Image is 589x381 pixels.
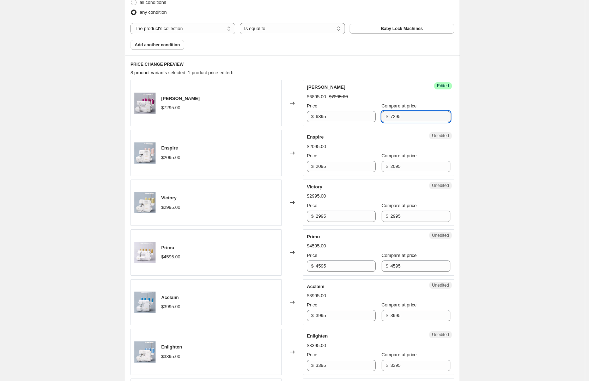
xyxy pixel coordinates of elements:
[382,302,417,307] span: Compare at price
[307,134,324,140] span: Enspire
[130,70,233,75] span: 8 product variants selected. 1 product price edited:
[307,342,326,349] div: $3395.00
[134,242,156,263] img: Primo_b09d2f43-a19d-452b-bd85-9ab98777ea30_80x.jpg
[307,203,317,208] span: Price
[161,104,180,111] div: $7295.00
[134,292,156,313] img: image_6662ca630990c_ACCLAIM-01_720f2415-8696-493a-8764-1e8ae2b5ad81_80x.jpg
[382,352,417,357] span: Compare at price
[311,213,314,219] span: $
[307,153,317,158] span: Price
[432,282,449,288] span: Unedited
[381,26,423,31] span: Baby Lock Machines
[161,154,180,161] div: $2095.00
[386,363,388,368] span: $
[161,253,180,260] div: $4595.00
[161,353,180,360] div: $3395.00
[307,253,317,258] span: Price
[382,103,417,109] span: Compare at price
[161,204,180,211] div: $2995.00
[382,153,417,158] span: Compare at price
[307,93,326,100] div: $6895.00
[134,192,156,213] img: image_6662ca23cdcfb_VICTORY-01_2edba419-5467-485c-959c-a9b3f34937d2_80x.jpg
[307,184,322,189] span: Victory
[161,295,179,300] span: Acclaim
[329,93,348,100] strike: $7295.00
[130,40,184,50] button: Add another condition
[432,332,449,338] span: Unedited
[307,234,320,239] span: Primo
[161,195,177,200] span: Victory
[311,114,314,119] span: $
[161,245,174,250] span: Primo
[311,164,314,169] span: $
[386,313,388,318] span: $
[432,133,449,139] span: Unedited
[307,292,326,299] div: $3995.00
[311,263,314,269] span: $
[307,103,317,109] span: Price
[386,164,388,169] span: $
[386,114,388,119] span: $
[307,302,317,307] span: Price
[432,233,449,238] span: Unedited
[432,183,449,188] span: Unedited
[130,61,454,67] h6: PRICE CHANGE PREVIEW
[161,96,200,101] span: [PERSON_NAME]
[382,253,417,258] span: Compare at price
[437,83,449,89] span: Edited
[140,10,167,15] span: any condition
[307,284,324,289] span: Acclaim
[386,213,388,219] span: $
[307,84,345,90] span: [PERSON_NAME]
[135,42,180,48] span: Add another condition
[386,263,388,269] span: $
[134,142,156,164] img: image_5f6d877fd6c2c_ENSPIRE-01_83d20763-c9ef-48a9-98da-c7e85b6151c1_80x.jpg
[161,303,180,310] div: $3995.00
[161,145,178,151] span: Enspire
[307,193,326,200] div: $2995.00
[311,363,314,368] span: $
[307,242,326,250] div: $4595.00
[350,24,454,34] button: Baby Lock Machines
[134,93,156,114] img: GLORIA-01_7583155b-801f-4068-a92a-079c1ac0e92b_80x.jpg
[311,313,314,318] span: $
[307,333,328,339] span: Enlighten
[382,203,417,208] span: Compare at price
[307,352,317,357] span: Price
[134,341,156,363] img: image_6662ca4b72cc0_ENLIGHTEN-01_97eb37d4-d36d-460b-829d-b08f2c214d04_80x.jpg
[307,143,326,150] div: $2095.00
[161,344,182,350] span: Enlighten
